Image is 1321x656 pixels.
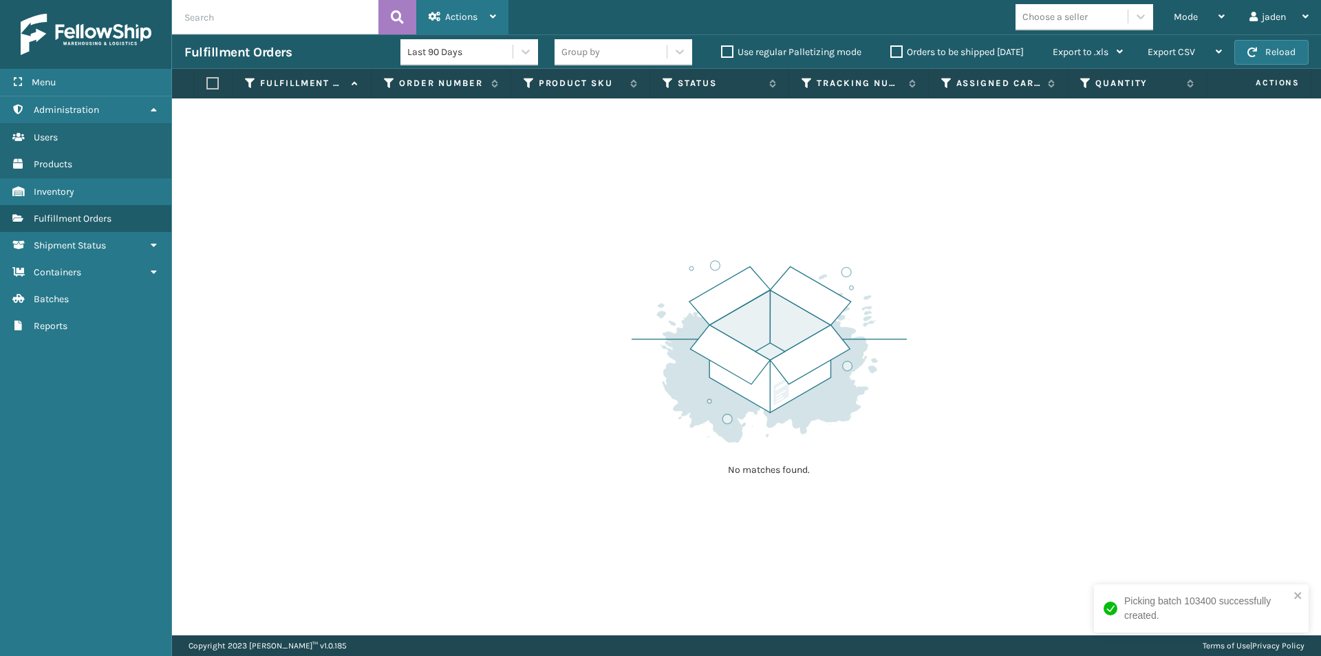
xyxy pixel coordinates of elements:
div: Last 90 Days [407,45,514,59]
span: Actions [445,11,477,23]
div: Group by [561,45,600,59]
span: Administration [34,104,99,116]
p: Copyright 2023 [PERSON_NAME]™ v 1.0.185 [189,635,347,656]
span: Inventory [34,186,74,198]
div: Picking batch 103400 successfully created. [1124,594,1289,623]
label: Fulfillment Order Id [260,77,345,89]
span: Export to .xls [1053,46,1108,58]
span: Fulfillment Orders [34,213,111,224]
label: Order Number [399,77,484,89]
label: Status [678,77,762,89]
button: Reload [1234,40,1309,65]
span: Reports [34,320,67,332]
h3: Fulfillment Orders [184,44,292,61]
span: Users [34,131,58,143]
span: Export CSV [1148,46,1195,58]
button: close [1293,590,1303,603]
label: Orders to be shipped [DATE] [890,46,1024,58]
label: Use regular Palletizing mode [721,46,861,58]
label: Tracking Number [817,77,901,89]
span: Batches [34,293,69,305]
span: Actions [1211,72,1308,94]
label: Quantity [1095,77,1180,89]
img: logo [21,14,151,55]
span: Menu [32,76,56,88]
div: Choose a seller [1022,10,1088,24]
label: Assigned Carrier Service [956,77,1041,89]
span: Products [34,158,72,170]
span: Mode [1174,11,1198,23]
label: Product SKU [539,77,623,89]
span: Containers [34,266,81,278]
span: Shipment Status [34,240,106,251]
